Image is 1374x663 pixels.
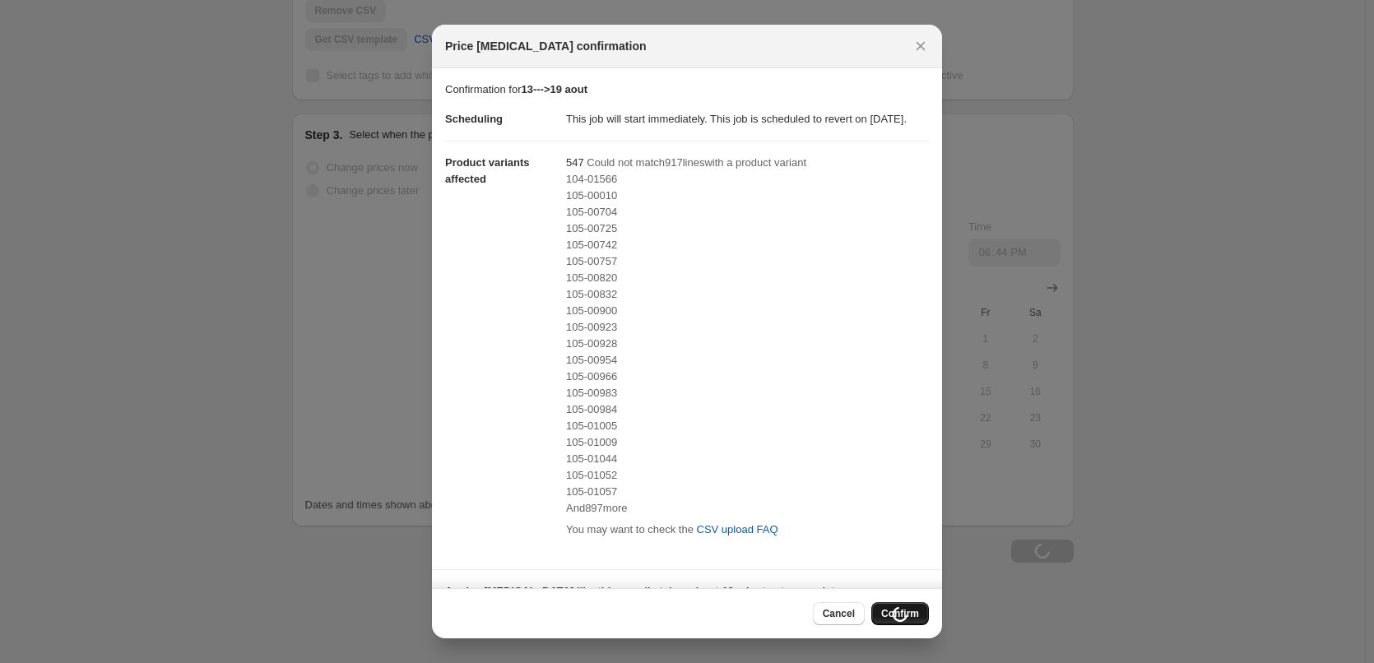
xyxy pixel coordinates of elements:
[566,271,617,284] span: 105-00820
[445,156,530,185] span: Product variants affected
[909,35,932,58] button: Close
[566,387,617,399] span: 105-00983
[566,502,627,514] span: And 897 more
[566,469,617,481] span: 105-01052
[566,436,617,448] span: 105-01009
[566,420,617,432] span: 105-01005
[566,452,617,465] span: 105-01044
[687,517,788,543] a: CSV upload FAQ
[566,239,617,251] span: 105-00742
[566,370,617,382] span: 105-00966
[566,255,617,267] span: 105-00757
[823,607,855,620] span: Cancel
[445,113,503,125] span: Scheduling
[566,288,617,300] span: 105-00832
[697,522,778,538] span: CSV upload FAQ
[566,403,617,415] span: 105-00984
[445,38,647,54] span: Price [MEDICAL_DATA] confirmation
[566,189,617,202] span: 105-00010
[566,354,617,366] span: 105-00954
[566,304,617,317] span: 105-00900
[566,98,929,141] dd: This job will start immediately. This job is scheduled to revert on [DATE].
[566,321,617,333] span: 105-00923
[813,602,865,625] button: Cancel
[587,156,806,169] span: Could not match 917 line s with a product variant
[566,222,617,234] span: 105-00725
[445,81,929,98] p: Confirmation for
[566,206,617,218] span: 105-00704
[521,83,587,95] b: 13--->19 aout
[566,523,694,535] span: You may want to check the
[566,337,617,350] span: 105-00928
[445,585,843,597] b: A price [MEDICAL_DATA] like this usually takes about 13 minutes to complete.
[566,155,929,543] div: 547
[566,173,617,185] span: 104-01566
[566,485,617,498] span: 105-01057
